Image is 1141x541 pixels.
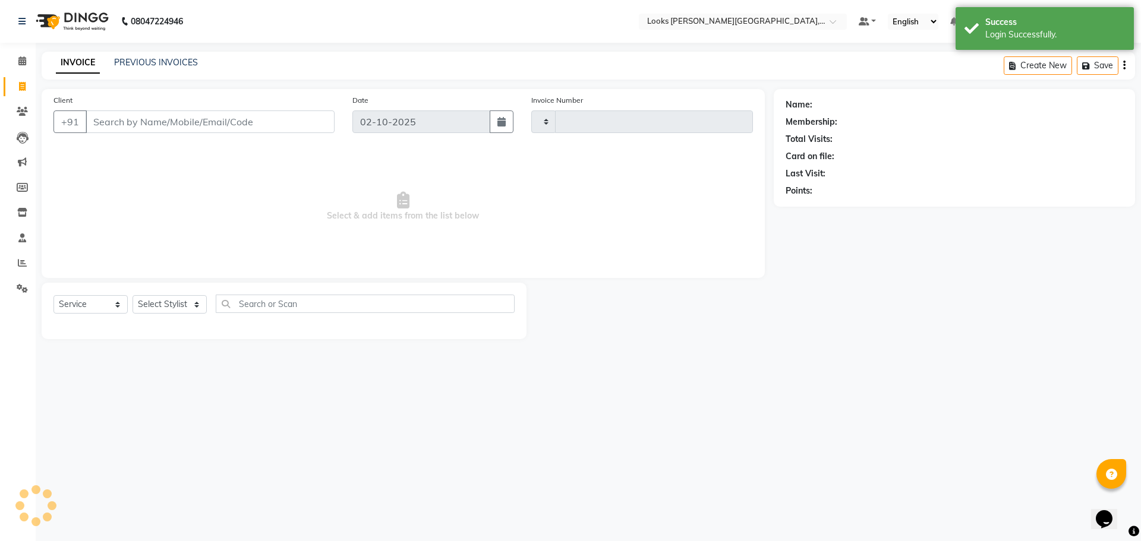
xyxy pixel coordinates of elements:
label: Date [352,95,368,106]
div: Name: [786,99,812,111]
input: Search or Scan [216,295,515,313]
div: Last Visit: [786,167,825,180]
button: Create New [1004,56,1072,75]
a: PREVIOUS INVOICES [114,57,198,68]
div: Success [985,16,1125,29]
button: Save [1077,56,1118,75]
b: 08047224946 [131,5,183,38]
a: INVOICE [56,52,100,74]
label: Invoice Number [531,95,583,106]
div: Points: [786,185,812,197]
div: Card on file: [786,150,834,163]
iframe: chat widget [1091,493,1129,529]
div: Membership: [786,116,837,128]
img: logo [30,5,112,38]
button: +91 [53,110,87,133]
div: Total Visits: [786,133,833,145]
label: Client [53,95,73,106]
input: Search by Name/Mobile/Email/Code [86,110,335,133]
span: Select & add items from the list below [53,147,753,266]
div: Login Successfully. [985,29,1125,41]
